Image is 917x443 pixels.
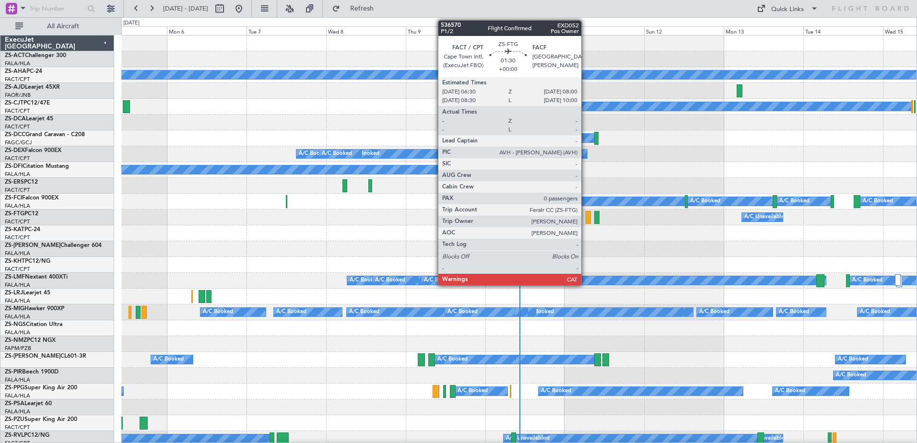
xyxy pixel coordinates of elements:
a: ZS-PIRBeech 1900D [5,369,59,375]
div: A/C Booked [276,305,306,319]
div: Tue 7 [247,26,326,35]
div: A/C Booked [541,384,571,398]
span: ZS-KHT [5,258,25,264]
a: FACT/CPT [5,107,30,115]
div: A/C Booked [690,194,720,209]
span: ZS-FTG [5,211,24,217]
a: FACT/CPT [5,218,30,225]
div: A/C Booked [779,194,810,209]
a: FAPM/PZB [5,345,31,352]
div: A/C Booked [863,194,893,209]
div: Quick Links [771,5,804,14]
span: ZS-[PERSON_NAME] [5,243,60,248]
span: ZS-PZU [5,417,24,422]
a: ZS-FCIFalcon 900EX [5,195,59,201]
div: A/C Booked [203,305,233,319]
span: ZS-[PERSON_NAME] [5,353,60,359]
a: ZS-DCCGrand Caravan - C208 [5,132,85,138]
a: ZS-DEXFalcon 900EX [5,148,61,153]
div: Wed 8 [326,26,406,35]
span: ZS-NGS [5,322,26,327]
div: A/C Booked [779,305,809,319]
a: ZS-AHAPC-24 [5,69,42,74]
a: ZS-NMZPC12 NGX [5,338,56,343]
a: ZS-PPGSuper King Air 200 [5,385,77,391]
span: ZS-AHA [5,69,26,74]
a: ZS-RVLPC12/NG [5,432,49,438]
a: ZS-FTGPC12 [5,211,38,217]
a: ZS-CJTPC12/47E [5,100,50,106]
span: ZS-DFI [5,163,23,169]
div: A/C Booked [447,305,478,319]
a: FACT/CPT [5,234,30,241]
div: A/C Booked [350,273,380,288]
div: Sun 5 [87,26,167,35]
a: FALA/HLA [5,408,30,415]
a: ZS-[PERSON_NAME]CL601-3R [5,353,86,359]
span: ZS-KAT [5,227,24,233]
div: Tue 14 [803,26,883,35]
div: Thu 9 [406,26,485,35]
span: [DATE] - [DATE] [163,4,208,13]
span: Refresh [342,5,382,12]
a: FACT/CPT [5,76,30,83]
div: A/C Booked [836,368,866,383]
span: ZS-ACT [5,53,25,58]
div: Sun 12 [644,26,724,35]
span: ZS-DCC [5,132,25,138]
div: A/C Booked [544,194,574,209]
a: FALA/HLA [5,60,30,67]
input: Trip Number [29,1,84,16]
a: FACT/CPT [5,424,30,431]
div: A/C Booked [860,305,890,319]
a: FACT/CPT [5,266,30,273]
button: All Aircraft [11,19,104,34]
span: ZS-CJT [5,100,24,106]
div: A/C Booked [838,352,868,367]
a: ZS-[PERSON_NAME]Challenger 604 [5,243,102,248]
a: ZS-KHTPC12/NG [5,258,50,264]
span: ZS-DEX [5,148,25,153]
a: FALA/HLA [5,171,30,178]
a: FALA/HLA [5,250,30,257]
div: [DATE] [123,19,140,27]
a: FALA/HLA [5,313,30,320]
div: Sat 11 [564,26,644,35]
span: ZS-PSA [5,401,24,407]
span: ZS-DCA [5,116,26,122]
span: ZS-ERS [5,179,24,185]
a: FAOR/JNB [5,92,31,99]
div: Mon 6 [167,26,247,35]
button: Refresh [328,1,385,16]
div: A/C Booked [531,99,562,114]
span: ZS-MIG [5,306,24,312]
div: A/C Booked [699,305,729,319]
a: FACT/CPT [5,155,30,162]
div: A/C Booked [517,147,547,161]
a: ZS-AJDLearjet 45XR [5,84,60,90]
div: A/C Booked [852,273,882,288]
a: FALA/HLA [5,392,30,399]
span: ZS-AJD [5,84,25,90]
a: ZS-KATPC-24 [5,227,40,233]
span: All Aircraft [25,23,101,30]
div: A/C Booked [775,384,805,398]
div: A/C Booked [508,131,539,145]
a: FACT/CPT [5,187,30,194]
span: ZS-LMF [5,274,25,280]
a: ZS-ERSPC12 [5,179,38,185]
div: A/C Booked [459,194,490,209]
span: ZS-FCI [5,195,22,201]
a: FALA/HLA [5,281,30,289]
a: FALA/HLA [5,297,30,304]
div: A/C Booked [349,305,379,319]
a: ZS-LMFNextant 400XTi [5,274,68,280]
button: Quick Links [752,1,823,16]
div: A/C Booked [539,99,569,114]
div: A/C Booked [349,147,379,161]
a: ZS-MIGHawker 900XP [5,306,64,312]
div: A/C Booked [524,305,554,319]
span: ZS-LRJ [5,290,23,296]
div: A/C Booked [299,147,329,161]
a: ZS-LRJLearjet 45 [5,290,50,296]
